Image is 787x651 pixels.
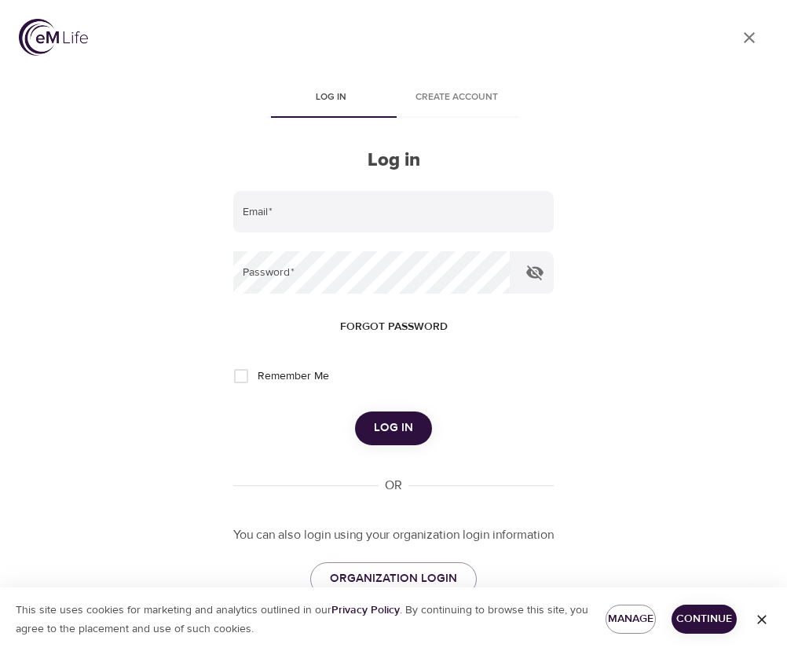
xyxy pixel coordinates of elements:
[330,569,457,589] span: ORGANIZATION LOGIN
[233,526,554,544] p: You can also login using your organization login information
[730,19,768,57] a: close
[618,609,643,629] span: Manage
[310,562,477,595] a: ORGANIZATION LOGIN
[379,477,408,495] div: OR
[258,368,329,385] span: Remember Me
[355,411,432,444] button: Log in
[684,609,724,629] span: Continue
[606,605,656,634] button: Manage
[19,19,88,56] img: logo
[331,603,400,617] a: Privacy Policy
[374,418,413,438] span: Log in
[277,90,384,106] span: Log in
[334,313,454,342] button: Forgot password
[233,149,554,172] h2: Log in
[233,80,554,118] div: disabled tabs example
[672,605,737,634] button: Continue
[340,317,448,337] span: Forgot password
[403,90,510,106] span: Create account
